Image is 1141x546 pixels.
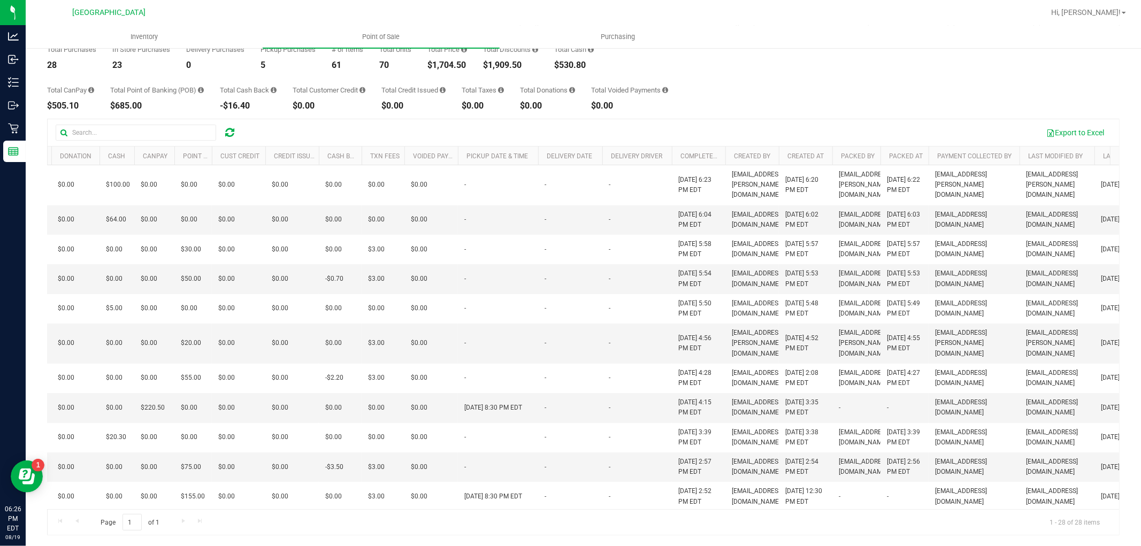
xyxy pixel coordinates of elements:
span: - [545,373,546,383]
span: $0.00 [58,244,74,255]
span: $0.00 [141,338,157,348]
span: [EMAIL_ADDRESS][PERSON_NAME][DOMAIN_NAME] [732,170,784,201]
a: Completed At [680,152,726,160]
span: [EMAIL_ADDRESS][DOMAIN_NAME] [732,427,784,448]
span: $0.00 [218,373,235,383]
span: [DATE] 2:52 PM EDT [678,486,719,506]
span: Hi, [PERSON_NAME]! [1051,8,1121,17]
span: [DATE] 2:08 PM EDT [785,368,826,388]
span: [DATE] 4:15 PM EDT [678,397,719,418]
span: $0.00 [106,462,122,472]
span: [EMAIL_ADDRESS][DOMAIN_NAME] [935,427,1013,448]
inline-svg: Analytics [8,31,19,42]
span: $0.00 [272,274,288,284]
span: $30.00 [181,244,201,255]
span: $0.00 [272,303,288,313]
span: [DATE] 6:23 PM EDT [678,175,719,195]
span: [DATE] 6:03 PM EDT [887,210,922,230]
span: $0.00 [325,432,342,442]
span: $0.00 [141,274,157,284]
span: - [609,432,610,442]
span: [DATE] 4:55 PM EDT [887,333,922,353]
span: $0.00 [106,338,122,348]
span: $0.00 [411,432,427,442]
span: [EMAIL_ADDRESS][DOMAIN_NAME] [732,457,784,477]
span: [EMAIL_ADDRESS][DOMAIN_NAME] [935,486,1013,506]
span: [DATE] 5:58 PM EDT [678,239,719,259]
span: $0.00 [272,403,288,413]
span: [EMAIL_ADDRESS][DOMAIN_NAME] [1026,298,1088,319]
div: $0.00 [462,102,504,110]
span: $0.00 [325,180,342,190]
div: Total Point of Banking (POB) [110,87,204,94]
span: $20.30 [106,432,126,442]
span: $0.00 [218,491,235,502]
span: [EMAIL_ADDRESS][DOMAIN_NAME] [935,368,1013,388]
a: Cust Credit [220,152,259,160]
span: $0.00 [58,432,74,442]
span: - [609,180,610,190]
div: Total Donations [520,87,575,94]
span: [DATE] 5:53 PM EDT [887,268,922,289]
span: - [545,180,546,190]
i: Sum of the successful, non-voided payments using account credit for all purchases in the date range. [359,87,365,94]
span: $0.00 [141,244,157,255]
i: Sum of the discount values applied to the all purchases in the date range. [532,46,538,53]
span: [DATE] 6:02 PM EDT [785,210,826,230]
inline-svg: Outbound [8,100,19,111]
span: $0.00 [411,214,427,225]
span: [EMAIL_ADDRESS][DOMAIN_NAME] [839,210,891,230]
a: Cash [108,152,125,160]
span: [EMAIL_ADDRESS][DOMAIN_NAME] [732,397,784,418]
span: $64.00 [106,214,126,225]
div: Delivery Purchases [186,46,244,53]
span: $20.00 [181,338,201,348]
span: [DATE] 5:57 PM EDT [785,239,826,259]
span: $0.00 [58,180,74,190]
span: [DATE] 5:53 PM EDT [785,268,826,289]
div: 5 [261,61,316,70]
span: [EMAIL_ADDRESS][DOMAIN_NAME] [1026,368,1088,388]
span: $0.00 [411,403,427,413]
span: $0.00 [411,180,427,190]
span: [EMAIL_ADDRESS][DOMAIN_NAME] [1026,457,1088,477]
div: Total CanPay [47,87,94,94]
span: [GEOGRAPHIC_DATA] [73,8,146,17]
div: 70 [379,61,411,70]
span: $0.00 [58,303,74,313]
a: CanPay [143,152,167,160]
span: [EMAIL_ADDRESS][DOMAIN_NAME] [1026,427,1088,448]
span: $0.00 [181,180,197,190]
div: Total Purchases [47,46,96,53]
span: [EMAIL_ADDRESS][DOMAIN_NAME] [935,298,1013,319]
div: 28 [47,61,96,70]
span: $0.00 [141,214,157,225]
a: Delivery Date [547,152,592,160]
div: $1,704.50 [427,61,467,70]
span: $155.00 [181,491,205,502]
div: Total Units [379,46,411,53]
a: Inventory [26,26,263,48]
span: $0.00 [272,244,288,255]
i: Sum of the successful, non-voided CanPay payment transactions for all purchases in the date range. [88,87,94,94]
span: $0.00 [325,403,342,413]
span: [EMAIL_ADDRESS][PERSON_NAME][DOMAIN_NAME] [839,170,891,201]
div: 61 [332,61,363,70]
div: Total Cash [554,46,594,53]
span: $3.00 [368,491,385,502]
span: - [609,303,610,313]
span: $0.00 [106,403,122,413]
a: Delivery Driver [611,152,662,160]
span: - [545,214,546,225]
span: $0.00 [411,491,427,502]
span: - [887,403,889,413]
span: - [464,274,466,284]
span: $0.00 [58,214,74,225]
span: $0.00 [272,180,288,190]
span: [EMAIL_ADDRESS][DOMAIN_NAME] [839,239,891,259]
span: - [464,303,466,313]
span: $0.00 [218,274,235,284]
span: [EMAIL_ADDRESS][DOMAIN_NAME] [732,268,784,289]
span: [EMAIL_ADDRESS][PERSON_NAME][DOMAIN_NAME] [1026,170,1088,201]
span: $0.00 [325,244,342,255]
